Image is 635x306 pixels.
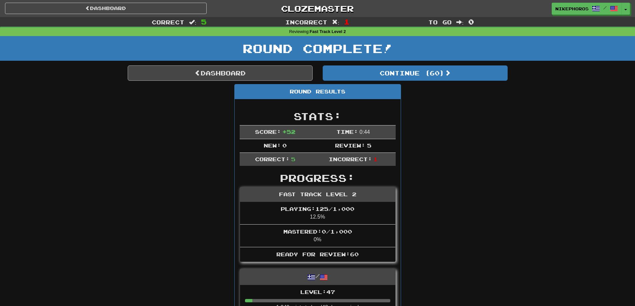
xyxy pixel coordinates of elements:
span: 0 [468,18,474,26]
span: Correct [152,19,184,25]
span: 5 [291,156,295,162]
span: : [332,19,339,25]
span: + 52 [282,128,295,135]
div: Fast Track Level 2 [240,187,395,202]
span: : [189,19,196,25]
span: 1 [344,18,350,26]
a: Clozemaster [217,3,418,14]
span: Ready for Review: 60 [276,251,359,257]
span: 1 [373,156,378,162]
span: To go [428,19,452,25]
span: Incorrect [285,19,327,25]
span: 0 : 44 [360,129,370,135]
a: Nikephoros / [552,3,622,15]
span: 5 [201,18,207,26]
span: / [603,5,607,10]
strong: Fast Track Level 2 [310,29,346,34]
h2: Progress: [240,173,396,184]
li: 0% [240,224,395,247]
span: Score: [255,128,281,135]
span: Playing: 125 / 1,000 [281,206,354,212]
span: Incorrect: [329,156,372,162]
span: New: [264,142,281,148]
button: Continue (60) [323,65,508,81]
span: 5 [367,142,371,148]
div: / [240,269,395,285]
li: 12.5% [240,202,395,225]
span: Review: [335,142,365,148]
a: Dashboard [5,3,207,14]
div: Round Results [235,84,401,99]
a: Dashboard [128,65,313,81]
span: Level: 47 [300,289,335,295]
span: Time: [336,128,358,135]
span: 0 [282,142,287,148]
span: Mastered: 0 / 1,000 [283,228,352,235]
span: : [456,19,464,25]
h2: Stats: [240,111,396,122]
span: Nikephoros [555,6,589,12]
span: Correct: [255,156,290,162]
h1: Round Complete! [2,42,633,55]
